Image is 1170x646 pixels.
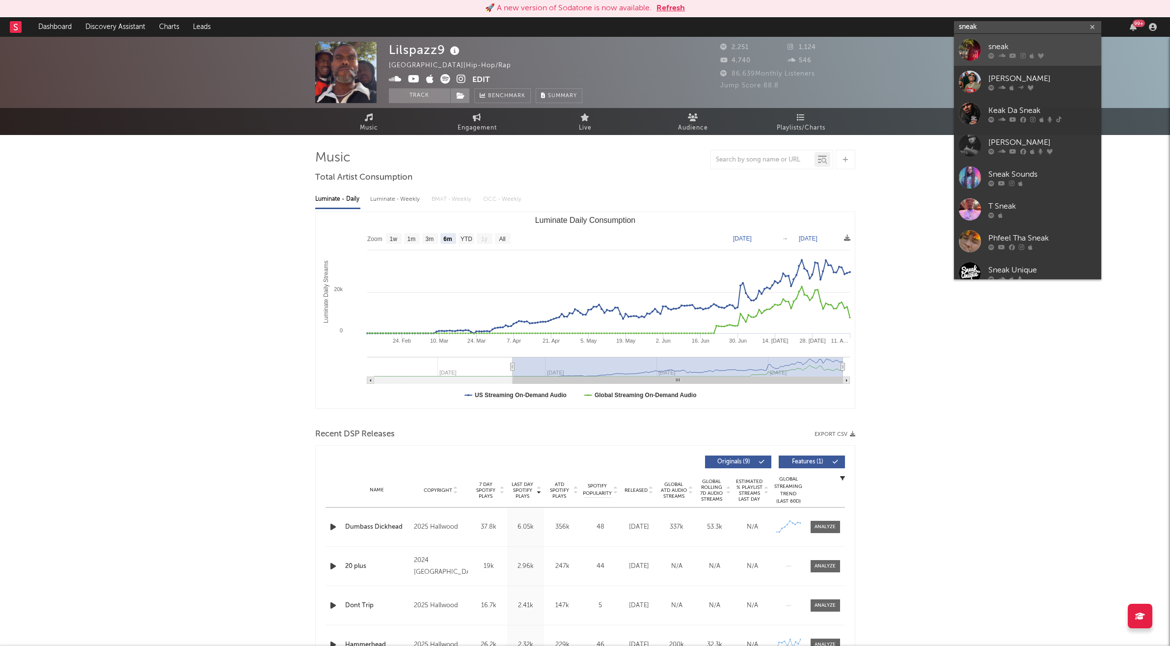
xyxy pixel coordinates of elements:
[488,90,525,102] span: Benchmark
[481,236,488,242] text: 1y
[705,456,771,468] button: Originals(9)
[583,562,618,571] div: 44
[345,601,409,611] a: Dont Trip
[779,456,845,468] button: Features(1)
[510,562,542,571] div: 2.96k
[698,479,725,502] span: Global Rolling 7D Audio Streams
[485,2,652,14] div: 🚀 A new version of Sodatone is now available.
[988,200,1096,212] div: T Sneak
[507,338,521,344] text: 7. Apr
[954,66,1101,98] a: [PERSON_NAME]
[1133,20,1145,27] div: 99 +
[988,232,1096,244] div: Phfeel Tha Sneak
[660,601,693,611] div: N/A
[616,338,636,344] text: 19. May
[698,522,731,532] div: 53.3k
[988,73,1096,84] div: [PERSON_NAME]
[407,236,415,242] text: 1m
[315,191,360,208] div: Luminate - Daily
[31,17,79,37] a: Dashboard
[954,161,1101,193] a: Sneak Sounds
[691,338,709,344] text: 16. Jun
[782,235,788,242] text: →
[389,60,522,72] div: [GEOGRAPHIC_DATA] | Hip-Hop/Rap
[988,41,1096,53] div: sneak
[152,17,186,37] a: Charts
[954,225,1101,257] a: Phfeel Tha Sneak
[315,429,395,440] span: Recent DSP Releases
[623,601,655,611] div: [DATE]
[623,522,655,532] div: [DATE]
[345,486,409,494] div: Name
[423,108,531,135] a: Engagement
[583,483,612,497] span: Spotify Popularity
[345,522,409,532] a: Dumbass Dickhead
[639,108,747,135] a: Audience
[720,44,749,51] span: 2,251
[720,82,779,89] span: Jump Score: 88.8
[535,216,635,224] text: Luminate Daily Consumption
[774,476,803,505] div: Global Streaming Trend (Last 60D)
[430,338,448,344] text: 10. Mar
[954,98,1101,130] a: Keak Da Sneak
[815,431,855,437] button: Export CSV
[473,522,505,532] div: 37.8k
[510,522,542,532] div: 6.05k
[1130,23,1137,31] button: 99+
[548,93,577,99] span: Summary
[954,130,1101,161] a: [PERSON_NAME]
[414,521,467,533] div: 2025 Hallwood
[475,392,567,399] text: US Streaming On-Demand Audio
[546,482,572,499] span: ATD Spotify Plays
[510,601,542,611] div: 2.41k
[186,17,218,37] a: Leads
[954,34,1101,66] a: sneak
[583,601,618,611] div: 5
[345,562,409,571] a: 20 plus
[389,236,397,242] text: 1w
[79,17,152,37] a: Discovery Assistant
[392,338,410,344] text: 24. Feb
[315,108,423,135] a: Music
[334,286,343,292] text: 20k
[473,482,499,499] span: 7 Day Spotify Plays
[954,21,1101,33] input: Search for artists
[473,601,505,611] div: 16.7k
[360,122,378,134] span: Music
[988,136,1096,148] div: [PERSON_NAME]
[711,156,815,164] input: Search by song name or URL
[546,601,578,611] div: 147k
[389,42,462,58] div: Lilspazz9
[458,122,497,134] span: Engagement
[467,338,486,344] text: 24. Mar
[425,236,434,242] text: 3m
[546,522,578,532] div: 356k
[583,522,618,532] div: 48
[322,261,329,323] text: Luminate Daily Streams
[531,108,639,135] a: Live
[414,555,467,578] div: 2024 [GEOGRAPHIC_DATA]
[424,487,452,493] span: Copyright
[623,562,655,571] div: [DATE]
[472,74,490,86] button: Edit
[660,562,693,571] div: N/A
[788,57,812,64] span: 546
[788,44,816,51] span: 1,124
[655,338,670,344] text: 2. Jun
[460,236,472,242] text: YTD
[389,88,450,103] button: Track
[799,235,817,242] text: [DATE]
[443,236,452,242] text: 6m
[736,562,769,571] div: N/A
[736,522,769,532] div: N/A
[831,338,848,344] text: 11. A…
[660,522,693,532] div: 337k
[678,122,708,134] span: Audience
[777,122,825,134] span: Playlists/Charts
[733,235,752,242] text: [DATE]
[954,193,1101,225] a: T Sneak
[736,479,763,502] span: Estimated % Playlist Streams Last Day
